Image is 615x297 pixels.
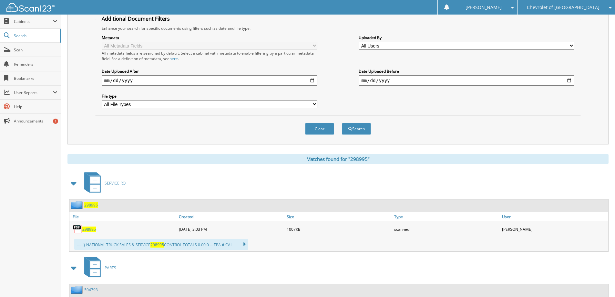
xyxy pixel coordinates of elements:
[527,5,600,9] span: Chevrolet of [GEOGRAPHIC_DATA]
[285,212,393,221] a: Size
[14,61,57,67] span: Reminders
[359,75,574,86] input: end
[102,75,317,86] input: start
[14,47,57,53] span: Scan
[285,223,393,236] div: 1007KB
[14,104,57,110] span: Help
[393,212,500,221] a: Type
[177,212,285,221] a: Created
[102,93,317,99] label: File type
[583,266,615,297] iframe: Chat Widget
[80,170,126,196] a: SERVICE RO
[14,76,57,81] span: Bookmarks
[105,265,116,270] span: PARTS
[102,50,317,61] div: All metadata fields are searched by default. Select a cabinet with metadata to enable filtering b...
[14,118,57,124] span: Announcements
[169,56,178,61] a: here
[359,69,574,74] label: Date Uploaded Before
[71,201,84,209] img: folder2.png
[14,33,56,38] span: Search
[393,223,500,236] div: scanned
[74,239,248,250] div: ...... } NATIONAL TRUCK SALES & SERVICE CONTROL TOTALS 0.00 0 ... EPA # CAL...
[105,180,126,186] span: SERVICE RO
[98,26,578,31] div: Enhance your search for specific documents using filters such as date and file type.
[84,202,98,208] a: 298995
[342,123,371,135] button: Search
[150,242,164,248] span: 298995
[14,19,53,24] span: Cabinets
[6,3,55,12] img: scan123-logo-white.svg
[466,5,502,9] span: [PERSON_NAME]
[84,287,98,292] a: 504793
[71,286,84,294] img: folder2.png
[69,212,177,221] a: File
[80,255,116,281] a: PARTS
[14,90,53,95] span: User Reports
[67,154,609,164] div: Matches found for "298995"
[500,223,608,236] div: [PERSON_NAME]
[73,224,82,234] img: PDF.png
[102,69,317,74] label: Date Uploaded After
[359,35,574,40] label: Uploaded By
[53,119,58,124] div: 1
[102,35,317,40] label: Metadata
[82,227,96,232] a: 298995
[305,123,334,135] button: Clear
[98,15,173,22] legend: Additional Document Filters
[500,212,608,221] a: User
[177,223,285,236] div: [DATE] 3:03 PM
